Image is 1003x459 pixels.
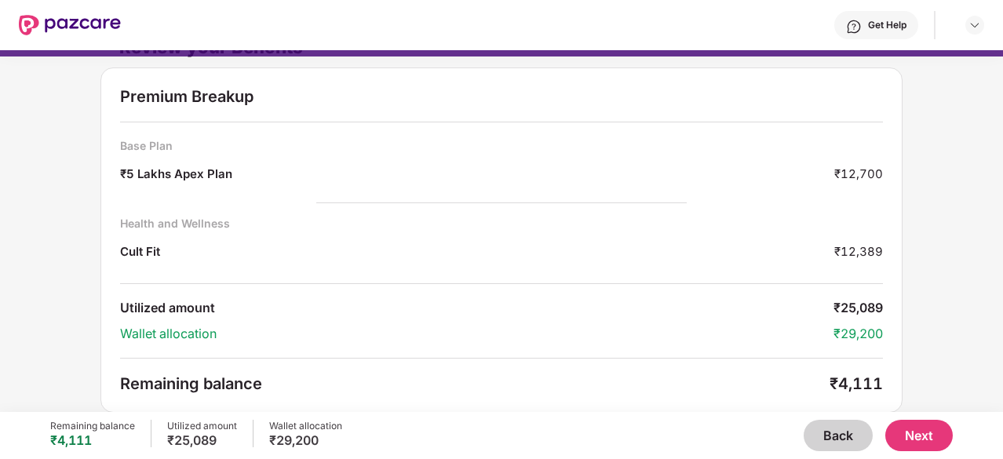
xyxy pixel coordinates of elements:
[50,420,135,432] div: Remaining balance
[120,166,232,187] div: ₹5 Lakhs Apex Plan
[833,300,883,316] div: ₹25,089
[50,432,135,448] div: ₹4,111
[830,374,883,393] div: ₹4,111
[120,216,883,231] div: Health and Wellness
[269,432,342,448] div: ₹29,200
[167,420,237,432] div: Utilized amount
[120,326,833,342] div: Wallet allocation
[167,432,237,448] div: ₹25,089
[885,420,953,451] button: Next
[833,326,883,342] div: ₹29,200
[846,19,862,35] img: svg+xml;base64,PHN2ZyBpZD0iSGVscC0zMngzMiIgeG1sbnM9Imh0dHA6Ly93d3cudzMub3JnLzIwMDAvc3ZnIiB3aWR0aD...
[120,87,883,106] div: Premium Breakup
[120,243,160,264] div: Cult Fit
[834,166,883,187] div: ₹12,700
[19,15,121,35] img: New Pazcare Logo
[968,19,981,31] img: svg+xml;base64,PHN2ZyBpZD0iRHJvcGRvd24tMzJ4MzIiIHhtbG5zPSJodHRwOi8vd3d3LnczLm9yZy8yMDAwL3N2ZyIgd2...
[120,138,883,153] div: Base Plan
[120,300,833,316] div: Utilized amount
[120,374,830,393] div: Remaining balance
[804,420,873,451] button: Back
[868,19,906,31] div: Get Help
[269,420,342,432] div: Wallet allocation
[834,243,883,264] div: ₹12,389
